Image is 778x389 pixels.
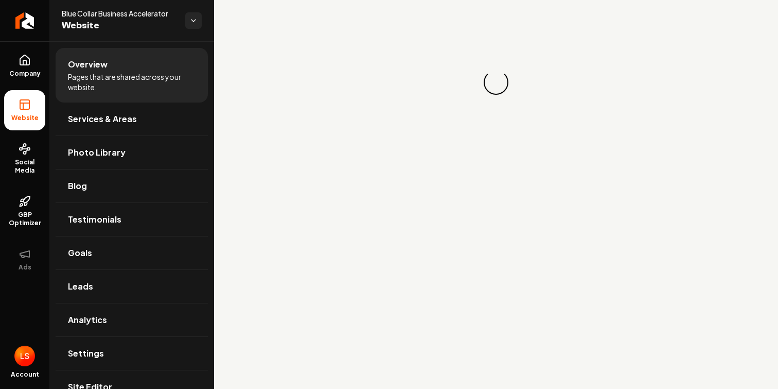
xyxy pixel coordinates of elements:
[5,70,45,78] span: Company
[62,8,177,19] span: Blue Collar Business Accelerator
[4,158,45,175] span: Social Media
[68,180,87,192] span: Blog
[14,263,36,272] span: Ads
[68,347,104,360] span: Settings
[56,203,208,236] a: Testimonials
[11,370,39,379] span: Account
[68,146,126,159] span: Photo Library
[62,19,177,33] span: Website
[56,236,208,269] a: Goals
[68,72,196,92] span: Pages that are shared across your website.
[4,134,45,183] a: Social Media
[4,240,45,280] button: Ads
[56,170,208,202] a: Blog
[7,114,43,122] span: Website
[68,280,93,293] span: Leads
[14,346,35,366] img: Logan Sendle
[68,113,137,125] span: Services & Areas
[68,58,108,71] span: Overview
[68,213,121,226] span: Testimonials
[56,136,208,169] a: Photo Library
[68,314,107,326] span: Analytics
[4,211,45,227] span: GBP Optimizer
[4,46,45,86] a: Company
[56,103,208,136] a: Services & Areas
[56,303,208,336] a: Analytics
[4,187,45,235] a: GBP Optimizer
[14,346,35,366] button: Open user button
[479,65,513,99] div: Loading
[56,270,208,303] a: Leads
[68,247,92,259] span: Goals
[56,337,208,370] a: Settings
[15,12,34,29] img: Rebolt Logo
